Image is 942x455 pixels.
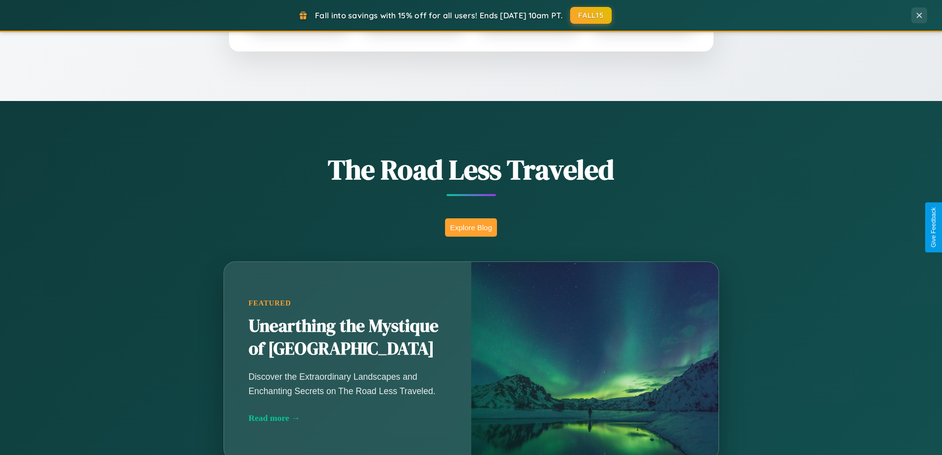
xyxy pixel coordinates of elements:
button: Explore Blog [445,218,497,237]
button: FALL15 [570,7,612,24]
span: Fall into savings with 15% off for all users! Ends [DATE] 10am PT. [315,10,563,20]
h2: Unearthing the Mystique of [GEOGRAPHIC_DATA] [249,315,447,360]
div: Featured [249,299,447,307]
div: Give Feedback [930,207,937,248]
p: Discover the Extraordinary Landscapes and Enchanting Secrets on The Road Less Traveled. [249,370,447,398]
h1: The Road Less Traveled [175,151,768,189]
div: Read more → [249,413,447,423]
